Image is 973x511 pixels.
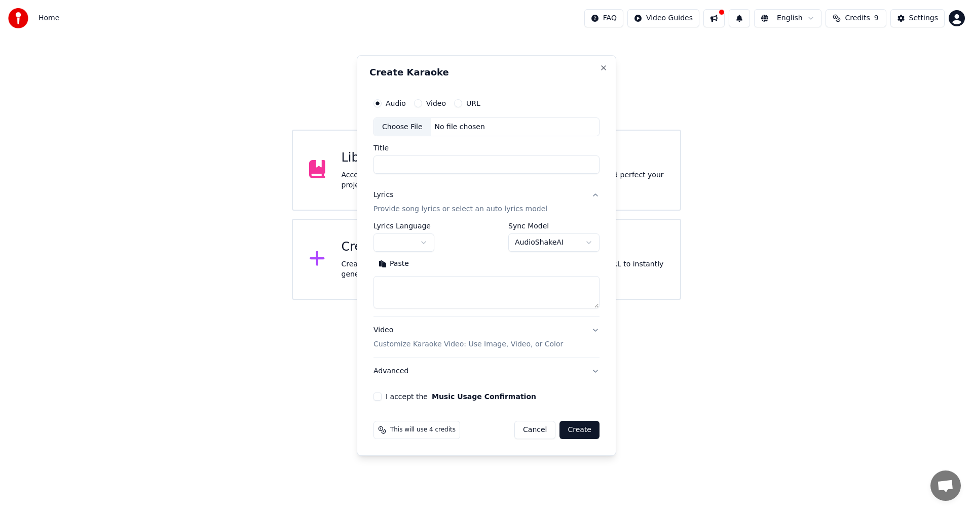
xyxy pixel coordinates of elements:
h2: Create Karaoke [369,68,604,77]
button: Cancel [514,421,555,439]
div: No file chosen [431,122,489,132]
label: URL [466,100,480,107]
button: LyricsProvide song lyrics or select an auto lyrics model [373,182,600,223]
label: Audio [386,100,406,107]
div: Choose File [374,118,431,136]
p: Provide song lyrics or select an auto lyrics model [373,205,547,215]
button: Create [559,421,600,439]
div: Lyrics [373,190,393,201]
button: VideoCustomize Karaoke Video: Use Image, Video, or Color [373,318,600,358]
button: Advanced [373,358,600,384]
div: LyricsProvide song lyrics or select an auto lyrics model [373,223,600,317]
label: Title [373,145,600,152]
label: I accept the [386,393,536,400]
label: Lyrics Language [373,223,434,230]
label: Sync Model [508,223,600,230]
div: Video [373,326,563,350]
span: This will use 4 credits [390,426,456,434]
button: I accept the [432,393,536,400]
button: Paste [373,256,414,272]
label: Video [426,100,446,107]
p: Customize Karaoke Video: Use Image, Video, or Color [373,339,563,349]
